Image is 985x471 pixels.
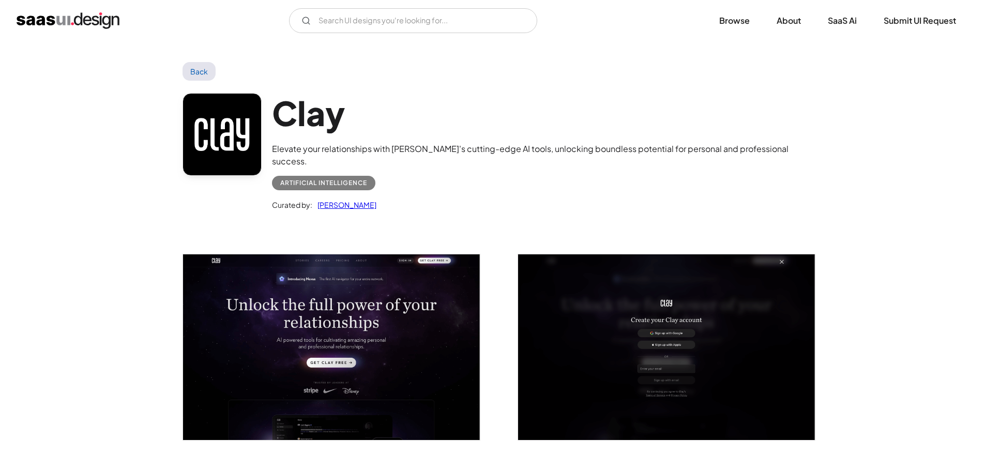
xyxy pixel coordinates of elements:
a: open lightbox [183,254,480,440]
a: SaaS Ai [815,9,869,32]
input: Search UI designs you're looking for... [289,8,537,33]
form: Email Form [289,8,537,33]
img: 646f5641ffe20815e5ebb647_Clay%20Homepage%20Screen.png [183,254,480,440]
a: Submit UI Request [871,9,968,32]
div: Artificial Intelligence [280,177,367,189]
div: Curated by: [272,199,312,211]
a: Browse [707,9,762,32]
a: About [764,9,813,32]
a: open lightbox [518,254,815,440]
div: Elevate your relationships with [PERSON_NAME]'s cutting-edge AI tools, unlocking boundless potent... [272,143,802,168]
a: Back [183,62,216,81]
img: 646f564eb230e07962b7f32b_Clay%20Signup%20Screen.png [518,254,815,440]
h1: Clay [272,93,802,133]
a: home [17,12,119,29]
a: [PERSON_NAME] [312,199,376,211]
